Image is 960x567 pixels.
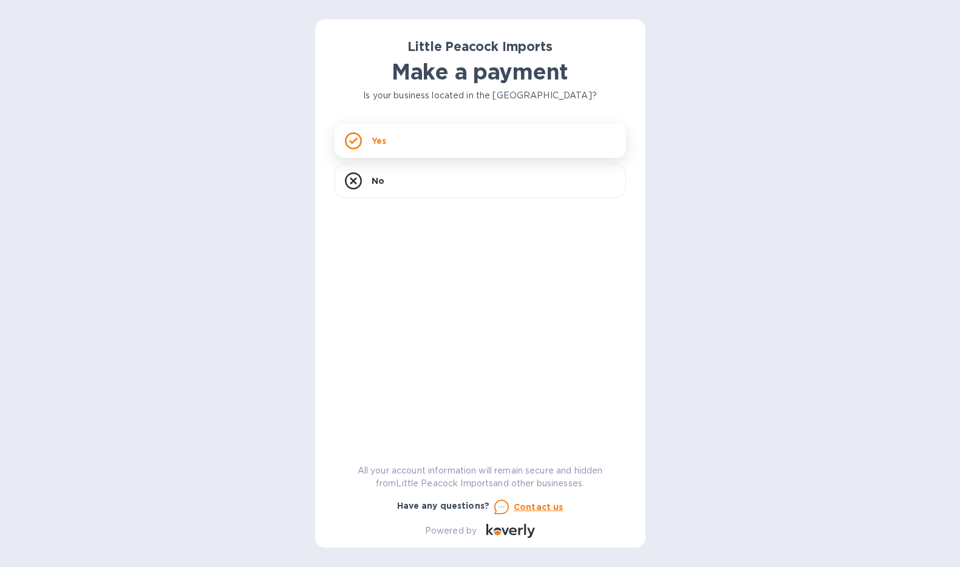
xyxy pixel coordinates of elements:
[407,39,552,54] b: Little Peacock Imports
[335,89,626,102] p: Is your business located in the [GEOGRAPHIC_DATA]?
[514,502,563,512] u: Contact us
[335,59,626,84] h1: Make a payment
[372,175,384,187] p: No
[397,501,490,511] b: Have any questions?
[372,135,386,147] p: Yes
[425,525,477,537] p: Powered by
[335,464,626,490] p: All your account information will remain secure and hidden from Little Peacock Imports and other ...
